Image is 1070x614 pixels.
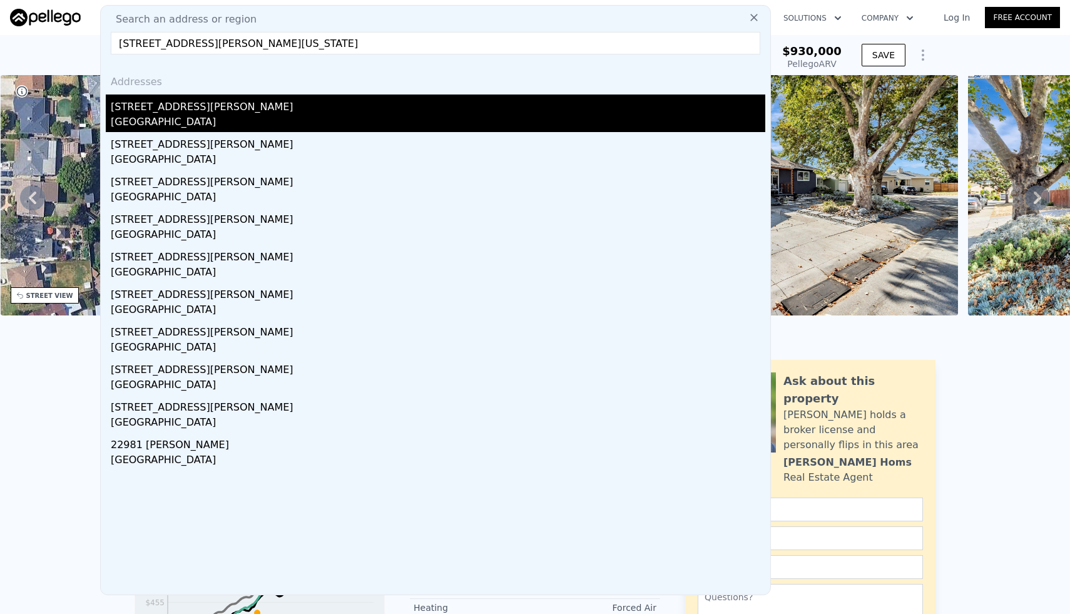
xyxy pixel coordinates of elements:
div: [STREET_ADDRESS][PERSON_NAME] [111,395,765,415]
a: Free Account [985,7,1060,28]
div: [GEOGRAPHIC_DATA] [111,340,765,357]
div: [STREET_ADDRESS][PERSON_NAME] [111,207,765,227]
div: [STREET_ADDRESS][PERSON_NAME] [111,132,765,152]
tspan: $455 [145,598,165,607]
div: Ask about this property [783,372,923,407]
div: [STREET_ADDRESS][PERSON_NAME] [111,357,765,377]
div: [GEOGRAPHIC_DATA] [111,302,765,320]
button: Company [852,7,924,29]
div: [STREET_ADDRESS][PERSON_NAME] [111,282,765,302]
div: [GEOGRAPHIC_DATA] [111,115,765,132]
div: Real Estate Agent [783,470,873,485]
input: Phone [698,555,923,579]
div: 22981 [PERSON_NAME] [111,432,765,453]
div: [STREET_ADDRESS][PERSON_NAME] [111,170,765,190]
div: [STREET_ADDRESS][PERSON_NAME] [111,245,765,265]
span: $930,000 [782,44,842,58]
a: Log In [929,11,985,24]
div: Forced Air [535,601,656,614]
span: Search an address or region [106,12,257,27]
div: [GEOGRAPHIC_DATA] [111,377,765,395]
div: Addresses [106,64,765,95]
input: Email [698,526,923,550]
div: [GEOGRAPHIC_DATA] [111,227,765,245]
div: [GEOGRAPHIC_DATA] [111,453,765,470]
div: Heating [414,601,535,614]
button: Solutions [773,7,852,29]
div: STREET VIEW [26,291,73,300]
div: [STREET_ADDRESS][PERSON_NAME] [111,320,765,340]
div: [PERSON_NAME] Homs [783,455,912,470]
button: Show Options [910,43,935,68]
input: Name [698,498,923,521]
div: [STREET_ADDRESS][PERSON_NAME] [111,95,765,115]
img: Pellego [10,9,81,26]
img: Sale: 169726070 Parcel: 35563313 [598,75,958,315]
div: [GEOGRAPHIC_DATA] [111,190,765,207]
div: [GEOGRAPHIC_DATA] [111,415,765,432]
div: [PERSON_NAME] holds a broker license and personally flips in this area [783,407,923,453]
button: SAVE [862,44,905,66]
div: [GEOGRAPHIC_DATA] [111,152,765,170]
div: [GEOGRAPHIC_DATA] [111,265,765,282]
input: Enter an address, city, region, neighborhood or zip code [111,32,760,54]
div: Pellego ARV [782,58,842,70]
